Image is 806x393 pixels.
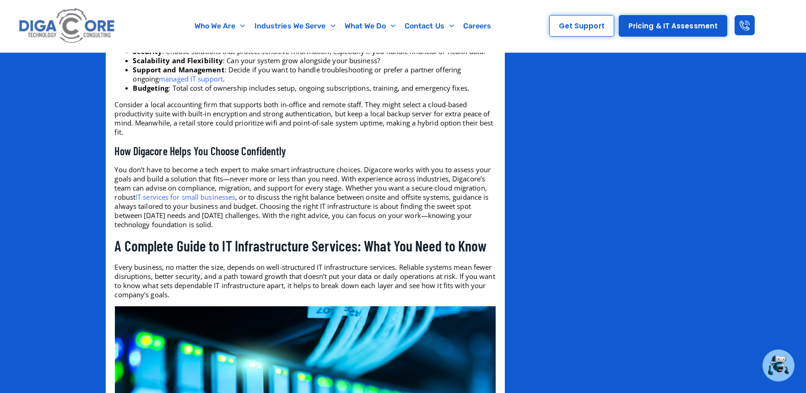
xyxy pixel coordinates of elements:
div: v 4.0.25 [26,15,45,22]
a: Pricing & IT Assessment [619,15,727,37]
div: Domain Overview [102,54,149,60]
a: What We Do [340,16,400,37]
img: support.svg [744,19,752,27]
a: Careers [459,16,496,37]
p: You don’t have to become a tech expert to make smart infrastructure choices. Digacore works with ... [115,165,496,229]
li: : Total cost of ownership includes setup, ongoing subscriptions, training, and emergency fixes. [133,83,496,93]
li: : Decide if you want to handle troubleshooting or prefer a partner offering ongoing . [133,65,496,83]
p: Every business, no matter the size, depends on well-structured IT infrastructure services. Reliab... [115,262,496,299]
div: Site Audit [711,54,737,60]
img: setting.svg [763,19,771,27]
a: IT services for small businesses [135,192,235,202]
div: Keywords by Traffic [298,54,352,60]
img: tab_domain_overview_orange.svg [92,53,99,60]
img: logo_orange.svg [15,15,22,22]
span: Get Support [559,22,605,29]
img: tab_backlinks_grey.svg [502,53,509,60]
strong: Scalability and Flexibility [133,56,223,65]
a: Contact Us [400,16,459,37]
a: Industries We Serve [250,16,340,37]
img: website_grey.svg [15,24,22,31]
div: Domain: [DOMAIN_NAME] [24,24,101,31]
img: tab_keywords_by_traffic_grey.svg [288,53,296,60]
li: : Can your system grow alongside your business? [133,56,496,65]
a: managed IT support [159,74,223,83]
nav: Menu [160,16,526,37]
h3: How Digacore Helps You Choose Confidently [115,144,496,158]
a: Who We Are [190,16,250,37]
img: Digacore logo 1 [16,5,118,48]
strong: Budgeting [133,83,169,93]
img: tab_seo_analyzer_grey.svg [701,53,709,60]
span: Pricing & IT Assessment [628,22,718,29]
img: go_to_app.svg [783,19,790,27]
a: Get Support [549,15,614,37]
h2: A Complete Guide to IT Infrastructure Services: What You Need to Know [115,236,496,256]
div: Backlinks [512,54,537,60]
strong: Support and Management [133,65,225,74]
p: Consider a local accounting firm that supports both in-office and remote staff. They might select... [115,100,496,136]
